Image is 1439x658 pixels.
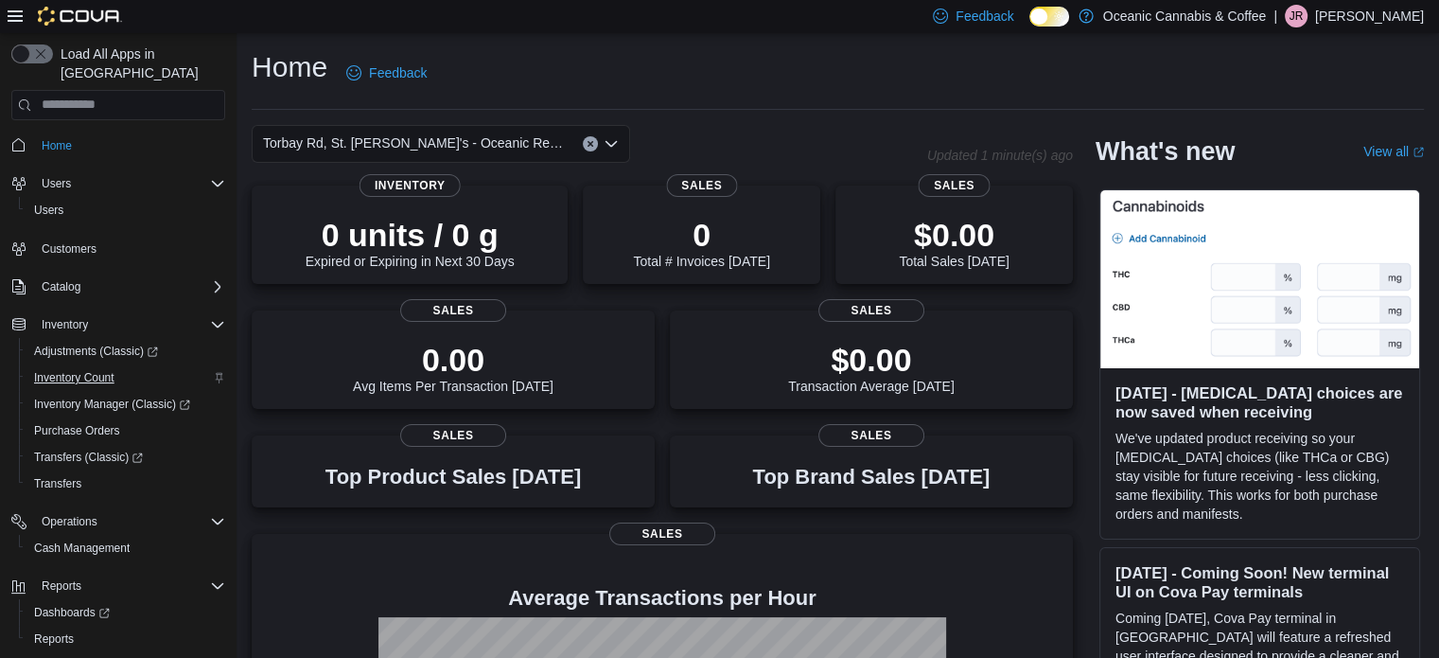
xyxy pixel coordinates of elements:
[26,199,71,222] a: Users
[26,340,166,363] a: Adjustments (Classic)
[306,216,515,254] p: 0 units / 0 g
[4,235,233,262] button: Customers
[4,508,233,535] button: Operations
[26,472,225,495] span: Transfers
[26,340,225,363] span: Adjustments (Classic)
[753,466,991,489] h3: Top Brand Sales [DATE]
[34,237,225,260] span: Customers
[19,535,233,561] button: Cash Management
[26,628,225,650] span: Reports
[34,605,110,620] span: Dashboards
[400,424,506,447] span: Sales
[788,341,955,394] div: Transaction Average [DATE]
[4,170,233,197] button: Users
[19,197,233,223] button: Users
[26,366,225,389] span: Inventory Count
[19,471,233,497] button: Transfers
[306,216,515,269] div: Expired or Expiring in Next 30 Days
[42,514,97,529] span: Operations
[26,393,225,416] span: Inventory Manager (Classic)
[325,466,581,489] h3: Top Product Sales [DATE]
[34,423,120,438] span: Purchase Orders
[339,54,434,92] a: Feedback
[1096,136,1235,167] h2: What's new
[1115,563,1404,601] h3: [DATE] - Coming Soon! New terminal UI on Cova Pay terminals
[26,419,225,442] span: Purchase Orders
[1115,383,1404,421] h3: [DATE] - [MEDICAL_DATA] choices are now saved when receiving
[1315,5,1424,27] p: [PERSON_NAME]
[604,136,619,151] button: Open list of options
[26,628,81,650] a: Reports
[42,241,97,257] span: Customers
[818,299,924,322] span: Sales
[34,276,88,298] button: Catalog
[267,587,1058,610] h4: Average Transactions per Hour
[400,299,506,322] span: Sales
[34,133,225,157] span: Home
[53,44,225,82] span: Load All Apps in [GEOGRAPHIC_DATA]
[34,276,225,298] span: Catalog
[34,450,143,465] span: Transfers (Classic)
[633,216,769,254] p: 0
[919,174,990,197] span: Sales
[34,370,114,385] span: Inventory Count
[26,601,225,624] span: Dashboards
[34,172,225,195] span: Users
[369,63,427,82] span: Feedback
[26,446,225,469] span: Transfers (Classic)
[19,444,233,471] a: Transfers (Classic)
[26,199,225,222] span: Users
[34,575,225,597] span: Reports
[34,541,130,556] span: Cash Management
[19,338,233,365] a: Adjustments (Classic)
[899,216,1009,269] div: Total Sales [DATE]
[360,174,461,197] span: Inventory
[252,48,327,86] h1: Home
[1103,5,1267,27] p: Oceanic Cannabis & Coffee
[899,216,1009,254] p: $0.00
[956,7,1013,26] span: Feedback
[583,136,598,151] button: Clear input
[1290,5,1304,27] span: JR
[19,599,233,626] a: Dashboards
[353,341,553,394] div: Avg Items Per Transaction [DATE]
[609,523,715,545] span: Sales
[26,472,89,495] a: Transfers
[34,134,79,157] a: Home
[42,176,71,191] span: Users
[34,510,105,533] button: Operations
[353,341,553,379] p: 0.00
[34,631,74,647] span: Reports
[1363,144,1424,159] a: View allExternal link
[26,601,117,624] a: Dashboards
[26,537,225,560] span: Cash Management
[1029,7,1069,27] input: Dark Mode
[19,418,233,444] button: Purchase Orders
[4,573,233,599] button: Reports
[666,174,737,197] span: Sales
[633,216,769,269] div: Total # Invoices [DATE]
[26,393,198,416] a: Inventory Manager (Classic)
[1285,5,1307,27] div: Jeremy Rumbolt
[34,313,96,336] button: Inventory
[1413,147,1424,158] svg: External link
[19,626,233,652] button: Reports
[42,279,80,294] span: Catalog
[1273,5,1277,27] p: |
[1029,27,1030,27] span: Dark Mode
[19,365,233,391] button: Inventory Count
[34,397,190,412] span: Inventory Manager (Classic)
[4,311,233,338] button: Inventory
[263,132,564,154] span: Torbay Rd, St. [PERSON_NAME]'s - Oceanic Releaf
[34,575,89,597] button: Reports
[26,366,122,389] a: Inventory Count
[818,424,924,447] span: Sales
[34,476,81,491] span: Transfers
[34,203,63,218] span: Users
[927,148,1073,163] p: Updated 1 minute(s) ago
[26,537,137,560] a: Cash Management
[42,138,72,153] span: Home
[42,317,88,332] span: Inventory
[34,344,158,359] span: Adjustments (Classic)
[38,7,122,26] img: Cova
